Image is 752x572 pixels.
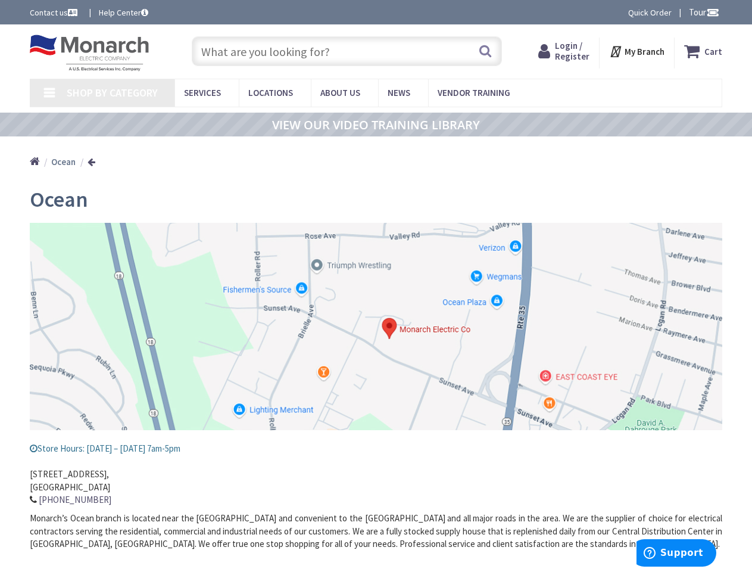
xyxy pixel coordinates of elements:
[625,46,664,57] strong: My Branch
[555,40,589,62] span: Login / Register
[184,87,221,98] span: Services
[99,7,148,18] a: Help Center
[192,36,502,66] input: What are you looking for?
[30,455,722,506] address: [STREET_ADDRESS], [GEOGRAPHIC_DATA]
[30,223,722,430] img: image-20250422-150442_1.png
[388,87,410,98] span: News
[684,41,722,62] a: Cart
[30,35,149,71] img: Monarch Electric Company
[30,186,88,213] span: Ocean
[689,7,719,18] span: Tour
[67,86,158,100] span: Shop By Category
[248,87,293,98] span: Locations
[636,539,716,569] iframe: Opens a widget where you can find more information
[30,7,80,18] a: Contact us
[538,41,589,62] a: Login / Register
[609,41,664,62] div: My Branch
[30,443,180,454] span: Store Hours: [DATE] – [DATE] 7am-5pm
[39,493,111,506] a: [PHONE_NUMBER]
[438,87,510,98] span: Vendor Training
[628,7,672,18] a: Quick Order
[320,87,360,98] span: About Us
[51,156,76,167] strong: Ocean
[30,512,722,549] span: Monarch’s Ocean branch is located near the [GEOGRAPHIC_DATA] and convenient to the [GEOGRAPHIC_DA...
[272,119,480,132] a: VIEW OUR VIDEO TRAINING LIBRARY
[704,41,722,62] strong: Cart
